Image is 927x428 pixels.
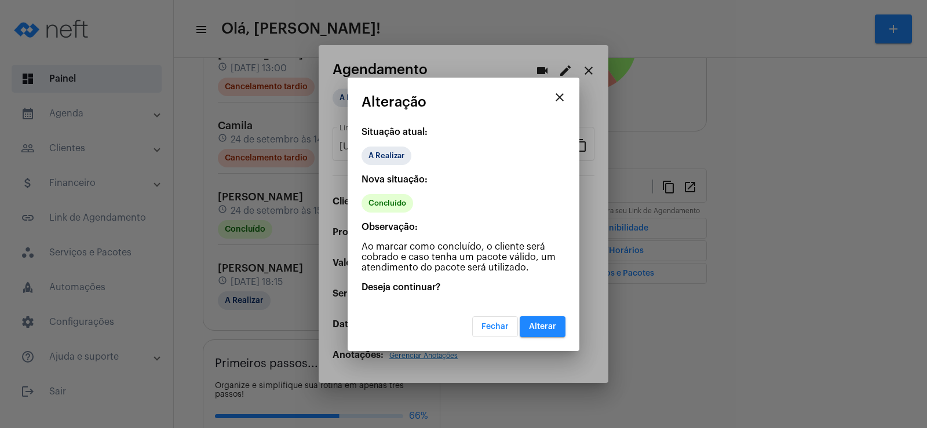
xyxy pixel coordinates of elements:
span: Alteração [362,94,426,109]
span: Fechar [481,323,509,331]
p: Observação: [362,222,565,232]
mat-icon: close [553,90,567,104]
p: Nova situação: [362,174,565,185]
mat-chip: Concluído [362,194,413,213]
p: Situação atual: [362,127,565,137]
span: Alterar [529,323,556,331]
p: Ao marcar como concluído, o cliente será cobrado e caso tenha um pacote válido, um atendimento do... [362,242,565,273]
p: Deseja continuar? [362,282,565,292]
button: Fechar [472,316,518,337]
button: Alterar [520,316,565,337]
mat-chip: A Realizar [362,147,411,165]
